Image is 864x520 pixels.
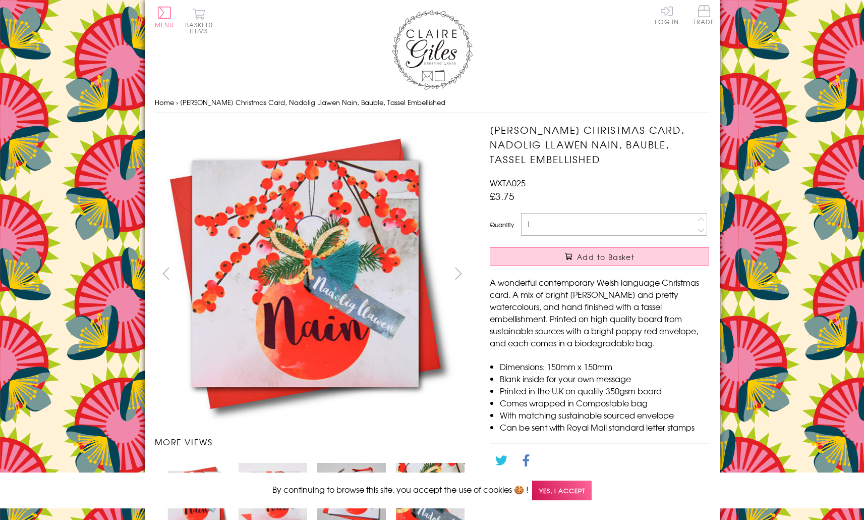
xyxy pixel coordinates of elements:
label: Quantity [490,220,514,229]
button: Basket0 items [185,8,213,34]
li: Printed in the U.K on quality 350gsm board [500,385,709,397]
p: A wonderful contemporary Welsh language Christmas card. A mix of bright [PERSON_NAME] and pretty ... [490,276,709,349]
li: Can be sent with Royal Mail standard letter stamps [500,421,709,433]
button: next [447,262,470,285]
span: Add to Basket [577,252,635,262]
li: Comes wrapped in Compostable bag [500,397,709,409]
span: 0 items [190,20,213,35]
span: £3.75 [490,189,514,203]
span: › [176,97,178,107]
span: [PERSON_NAME] Christmas Card, Nadolig Llawen Nain, Bauble, Tassel Embellished [180,97,445,107]
img: Welsh Nana Christmas Card, Nadolig Llawen Nain, Bauble, Tassel Embellished [154,123,457,425]
button: Menu [155,7,175,28]
span: Menu [155,20,175,29]
h3: More views [155,436,470,448]
img: Claire Giles Greetings Cards [392,10,473,90]
img: Welsh Nana Christmas Card, Nadolig Llawen Nain, Bauble, Tassel Embellished [470,123,772,426]
span: WXTA025 [490,177,526,189]
button: Add to Basket [490,247,709,266]
li: Dimensions: 150mm x 150mm [500,360,709,373]
li: Blank inside for your own message [500,373,709,385]
button: prev [155,262,178,285]
a: Log In [655,5,679,25]
span: Trade [694,5,715,25]
span: Yes, I accept [532,481,592,500]
a: Trade [694,5,715,27]
a: Home [155,97,174,107]
li: With matching sustainable sourced envelope [500,409,709,421]
nav: breadcrumbs [155,92,710,113]
h1: [PERSON_NAME] Christmas Card, Nadolig Llawen Nain, Bauble, Tassel Embellished [490,123,709,166]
